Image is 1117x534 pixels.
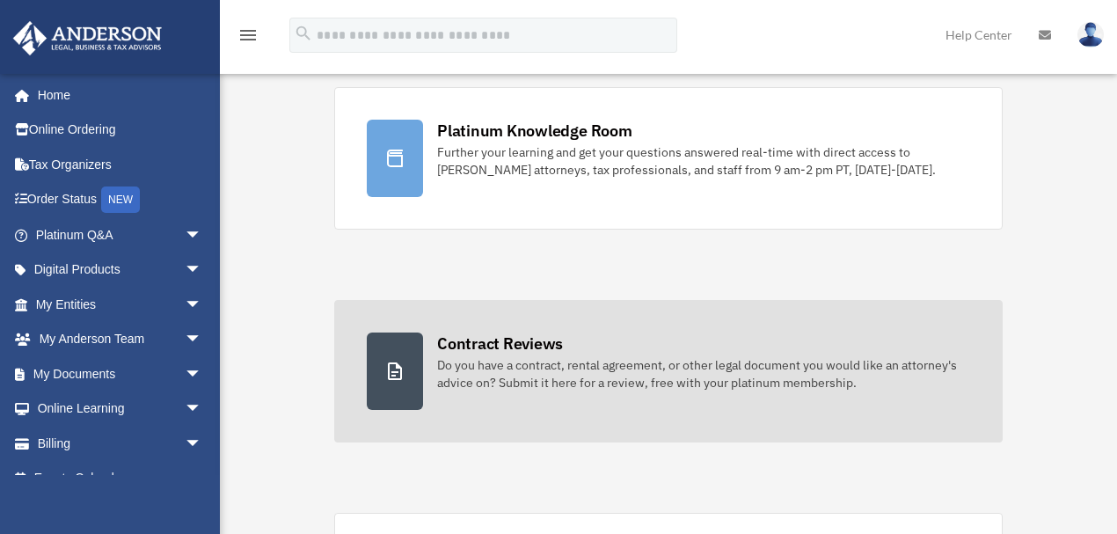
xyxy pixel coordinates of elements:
[12,461,229,496] a: Events Calendar
[437,120,632,142] div: Platinum Knowledge Room
[12,391,229,427] a: Online Learningarrow_drop_down
[12,77,220,113] a: Home
[12,182,229,218] a: Order StatusNEW
[12,217,229,252] a: Platinum Q&Aarrow_drop_down
[185,322,220,358] span: arrow_drop_down
[12,322,229,357] a: My Anderson Teamarrow_drop_down
[12,113,229,148] a: Online Ordering
[294,24,313,43] i: search
[12,356,229,391] a: My Documentsarrow_drop_down
[237,25,259,46] i: menu
[334,300,1003,443] a: Contract Reviews Do you have a contract, rental agreement, or other legal document you would like...
[185,356,220,392] span: arrow_drop_down
[8,21,167,55] img: Anderson Advisors Platinum Portal
[185,287,220,323] span: arrow_drop_down
[437,356,970,391] div: Do you have a contract, rental agreement, or other legal document you would like an attorney's ad...
[334,87,1003,230] a: Platinum Knowledge Room Further your learning and get your questions answered real-time with dire...
[185,252,220,289] span: arrow_drop_down
[237,31,259,46] a: menu
[1077,22,1104,48] img: User Pic
[12,426,229,461] a: Billingarrow_drop_down
[12,147,229,182] a: Tax Organizers
[12,252,229,288] a: Digital Productsarrow_drop_down
[437,333,563,355] div: Contract Reviews
[185,426,220,462] span: arrow_drop_down
[185,391,220,428] span: arrow_drop_down
[101,187,140,213] div: NEW
[12,287,229,322] a: My Entitiesarrow_drop_down
[437,143,970,179] div: Further your learning and get your questions answered real-time with direct access to [PERSON_NAM...
[185,217,220,253] span: arrow_drop_down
